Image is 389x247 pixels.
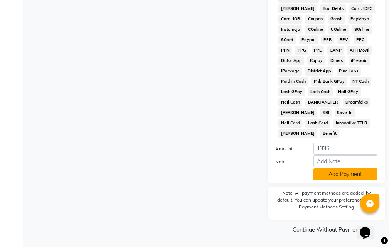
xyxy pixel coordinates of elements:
[333,119,370,128] span: Innovative TELR
[343,98,370,107] span: Dreamfolks
[328,15,345,24] span: Gcash
[269,226,384,234] a: Continue Without Payment
[269,145,307,152] label: Amount:
[275,190,377,213] label: Note: All payment methods are added, by default. You can update your preferences from
[278,46,292,55] span: PPN
[320,129,339,138] span: Benefit
[321,35,334,44] span: PPR
[278,87,305,96] span: Lash GPay
[307,56,325,65] span: Rupay
[278,35,296,44] span: SCard
[278,67,302,76] span: iPackage
[305,15,325,24] span: Coupon
[313,168,377,180] button: Add Payment
[311,77,347,86] span: Pnb Bank GPay
[269,158,307,165] label: Note:
[278,129,317,138] span: [PERSON_NAME]
[335,108,355,117] span: Save-In
[278,98,302,107] span: Nail Cash
[278,119,302,128] span: Nail Card
[349,56,370,65] span: iPrepaid
[348,15,372,24] span: PayMaya
[337,67,361,76] span: Pine Labs
[336,87,361,96] span: Nail GPay
[278,108,317,117] span: [PERSON_NAME]
[305,25,325,34] span: COnline
[295,46,308,55] span: PPG
[357,216,381,239] iframe: chat widget
[328,25,349,34] span: UOnline
[313,155,377,167] input: Add Note
[305,119,330,128] span: Lash Card
[278,77,308,86] span: Paid in Cash
[278,4,317,13] span: [PERSON_NAME]
[350,77,371,86] span: NT Cash
[320,4,346,13] span: Bad Debts
[278,15,302,24] span: Card: IOB
[352,25,372,34] span: SOnline
[305,98,340,107] span: BANKTANSFER
[313,143,377,155] input: Amount
[320,108,332,117] span: SBI
[299,35,318,44] span: Paypal
[308,87,333,96] span: Lash Cash
[347,46,372,55] span: ATH Movil
[278,56,304,65] span: Dittor App
[349,4,375,13] span: Card: IDFC
[328,56,345,65] span: Diners
[354,35,367,44] span: PPC
[327,46,344,55] span: CAMP
[278,25,302,34] span: Instamojo
[312,46,324,55] span: PPE
[299,203,354,210] label: Payment Methods Setting
[337,35,351,44] span: PPV
[305,67,333,76] span: District App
